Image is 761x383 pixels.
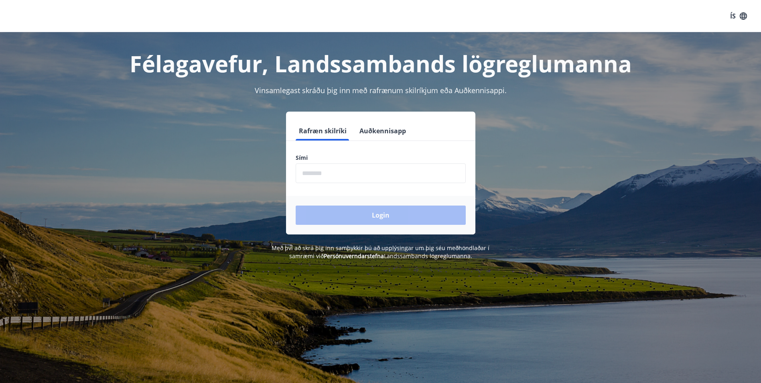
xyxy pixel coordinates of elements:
span: Vinsamlegast skráðu þig inn með rafrænum skilríkjum eða Auðkennisappi. [255,86,507,95]
label: Sími [296,154,466,162]
button: Auðkennisapp [356,121,409,141]
span: Með því að skrá þig inn samþykkir þú að upplýsingar um þig séu meðhöndlaðar í samræmi við Landssa... [272,244,489,260]
button: Rafræn skilríki [296,121,350,141]
a: Persónuverndarstefna [324,252,384,260]
button: ÍS [726,9,751,23]
h1: Félagavefur, Landssambands lögreglumanna [101,48,660,79]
